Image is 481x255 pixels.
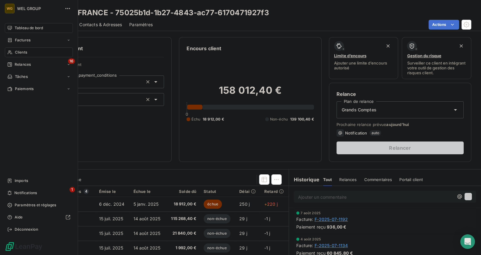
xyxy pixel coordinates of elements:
span: 29 j [239,245,247,250]
button: Actions [429,20,459,30]
span: 29 j [239,231,247,236]
span: 115 268,40 € [169,216,196,222]
h6: Relance [337,90,464,98]
span: 1 992,00 € [169,245,196,251]
span: F-2025-07-1134 [314,242,348,249]
h3: MBDA FRANCE - 75025b1d-1b27-4843-ac77-6170471927f3 [54,7,269,18]
div: Open Intercom Messenger [460,234,475,249]
img: Logo LeanPay [5,242,43,251]
button: Limite d’encoursAjouter une limite d’encours autorisé [329,37,398,79]
button: Relancer [337,141,464,154]
span: 250 j [239,201,250,207]
span: 15 juil. 2025 [99,216,123,221]
a: Tâches [5,72,73,82]
span: Limite d’encours [334,53,366,58]
span: Tâches [15,74,28,79]
h6: Historique [289,176,319,183]
span: Gestion du risque [407,53,441,58]
span: +220 j [264,201,278,207]
span: Commentaires [364,177,392,182]
span: 7 août 2025 [301,211,321,215]
span: 4 [84,189,89,194]
div: WG [5,4,15,13]
span: Notifications [14,190,37,196]
span: WEL GROUP [17,6,61,11]
span: Paramètres [129,22,153,28]
h6: Encours client [187,45,221,52]
span: Factures [15,37,30,43]
span: Prochaine relance prévue [337,122,464,127]
h6: Informations client [37,45,164,52]
span: Contacts & Adresses [79,22,122,28]
span: Ajouter une limite d’encours autorisé [334,61,393,70]
a: Paiements [5,84,73,94]
span: Paramètres et réglages [15,202,56,208]
span: -1 j [264,216,270,221]
span: Imports [15,178,28,183]
span: Déconnexion [15,227,38,232]
span: Paiement reçu [296,224,326,230]
span: Relances [15,62,31,67]
span: Facture : [296,242,313,249]
span: 18 912,00 € [169,201,196,207]
span: Portail client [399,177,423,182]
button: Gestion du risqueSurveiller ce client en intégrant votre outil de gestion des risques client. [402,37,471,79]
span: Tout [323,177,332,182]
span: Relances [339,177,357,182]
div: Délai [239,189,257,194]
span: 936,00 € [327,224,346,230]
span: -1 j [264,245,270,250]
span: 15 juil. 2025 [99,231,123,236]
span: non-échue [204,214,230,223]
span: Surveiller ce client en intégrant votre outil de gestion des risques client. [407,61,466,75]
a: Imports [5,176,73,186]
span: Facture : [296,216,313,222]
span: 15 juil. 2025 [99,245,123,250]
span: 21 840,00 € [169,230,196,236]
span: 14 août 2025 [134,216,161,221]
h2: 158 012,40 € [187,84,314,103]
span: Grands Comptes [342,107,376,113]
div: Statut [204,189,232,194]
span: Non-échu [270,117,288,122]
span: 29 j [239,216,247,221]
div: Retard [264,189,285,194]
span: non-échue [204,229,230,238]
span: non-échue [204,243,230,253]
span: F-2025-07-1192 [314,216,348,222]
span: échue [204,200,222,209]
span: 139 100,40 € [290,117,314,122]
div: Émise le [99,189,126,194]
span: Aide [15,215,23,220]
span: 14 août 2025 [134,231,161,236]
span: -1 j [264,231,270,236]
span: auto [369,130,381,136]
span: Échu [191,117,200,122]
span: 18 912,00 € [203,117,224,122]
span: Paiements [15,86,34,92]
span: 16 [68,58,75,64]
span: 4 août 2025 [301,237,321,241]
span: 6 déc. 2024 [99,201,125,207]
span: 14 août 2025 [134,245,161,250]
a: 16Relances [5,60,73,69]
span: 1 [69,187,75,192]
div: Solde dû [169,189,196,194]
span: 0 [186,112,188,117]
a: Paramètres et réglages [5,200,73,210]
span: 5 janv. 2025 [134,201,159,207]
a: Aide [5,212,73,222]
a: Clients [5,47,73,57]
span: Clients [15,50,27,55]
span: Propriétés Client [49,62,164,71]
input: Ajouter une valeur [77,79,81,85]
span: aujourd’hui [386,122,409,127]
span: Notification [345,131,367,135]
a: Factures [5,35,73,45]
div: Échue le [134,189,162,194]
span: Tableau de bord [15,25,43,31]
a: Tableau de bord [5,23,73,33]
